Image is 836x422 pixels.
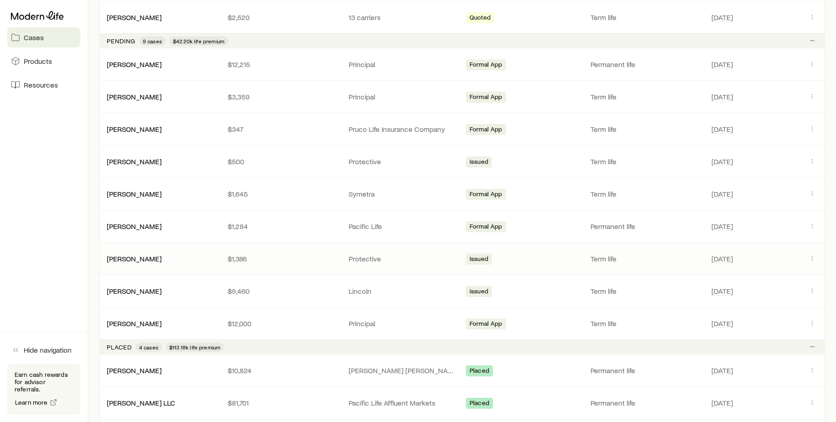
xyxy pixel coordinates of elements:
[107,92,162,101] a: [PERSON_NAME]
[590,189,697,198] p: Term life
[711,287,733,296] span: [DATE]
[107,60,162,68] a: [PERSON_NAME]
[470,287,488,297] span: Issued
[711,222,733,231] span: [DATE]
[470,367,489,376] span: Placed
[107,319,162,328] div: [PERSON_NAME]
[107,92,162,102] div: [PERSON_NAME]
[349,398,455,407] p: Pacific Life Affluent Markets
[7,51,80,71] a: Products
[228,92,334,101] p: $3,359
[711,398,733,407] span: [DATE]
[349,125,455,134] p: Pruco Life Insurance Company
[228,13,334,22] p: $2,520
[7,75,80,95] a: Resources
[590,157,697,166] p: Term life
[107,287,162,295] a: [PERSON_NAME]
[711,13,733,22] span: [DATE]
[470,399,489,409] span: Placed
[24,33,44,42] span: Cases
[711,319,733,328] span: [DATE]
[590,222,697,231] p: Permanent life
[590,319,697,328] p: Term life
[7,27,80,47] a: Cases
[107,254,162,264] div: [PERSON_NAME]
[711,254,733,263] span: [DATE]
[711,125,733,134] span: [DATE]
[107,13,162,21] a: [PERSON_NAME]
[143,37,162,45] span: 9 cases
[139,344,158,351] span: 4 cases
[470,223,502,232] span: Formal App
[169,344,220,351] span: $113.18k life premium
[711,366,733,375] span: [DATE]
[711,189,733,198] span: [DATE]
[349,222,455,231] p: Pacific Life
[107,60,162,69] div: [PERSON_NAME]
[590,287,697,296] p: Term life
[228,287,334,296] p: $9,460
[107,366,162,375] a: [PERSON_NAME]
[711,157,733,166] span: [DATE]
[228,254,334,263] p: $1,386
[470,61,502,70] span: Formal App
[470,14,491,23] span: Quoted
[349,157,455,166] p: Protective
[470,255,488,265] span: Issued
[107,189,162,198] a: [PERSON_NAME]
[15,371,73,393] p: Earn cash rewards for advisor referrals.
[590,92,697,101] p: Term life
[107,189,162,199] div: [PERSON_NAME]
[711,60,733,69] span: [DATE]
[107,344,132,351] p: Placed
[107,366,162,375] div: [PERSON_NAME]
[470,125,502,135] span: Formal App
[107,125,162,134] div: [PERSON_NAME]
[590,254,697,263] p: Term life
[228,125,334,134] p: $347
[590,13,697,22] p: Term life
[107,157,162,166] a: [PERSON_NAME]
[107,319,162,328] a: [PERSON_NAME]
[349,366,455,375] p: [PERSON_NAME] [PERSON_NAME]
[24,345,72,354] span: Hide navigation
[228,366,334,375] p: $10,824
[7,364,80,415] div: Earn cash rewards for advisor referrals.Learn more
[470,93,502,103] span: Formal App
[711,92,733,101] span: [DATE]
[107,398,175,408] div: [PERSON_NAME] LLC
[107,287,162,296] div: [PERSON_NAME]
[173,37,225,45] span: $42.20k life premium
[349,189,455,198] p: Symetra
[228,319,334,328] p: $12,000
[349,254,455,263] p: Protective
[590,366,697,375] p: Permanent life
[228,222,334,231] p: $1,284
[24,80,58,89] span: Resources
[590,398,697,407] p: Permanent life
[228,60,334,69] p: $12,215
[470,190,502,200] span: Formal App
[107,13,162,22] div: [PERSON_NAME]
[349,287,455,296] p: Lincoln
[7,340,80,360] button: Hide navigation
[24,57,52,66] span: Products
[15,399,48,406] span: Learn more
[349,92,455,101] p: Principal
[349,60,455,69] p: Principal
[107,254,162,263] a: [PERSON_NAME]
[107,157,162,167] div: [PERSON_NAME]
[590,60,697,69] p: Permanent life
[107,398,175,407] a: [PERSON_NAME] LLC
[470,158,488,167] span: Issued
[228,157,334,166] p: $500
[228,189,334,198] p: $1,645
[470,320,502,329] span: Formal App
[349,319,455,328] p: Principal
[107,222,162,230] a: [PERSON_NAME]
[590,125,697,134] p: Term life
[107,37,136,45] p: Pending
[349,13,455,22] p: 13 carriers
[107,125,162,133] a: [PERSON_NAME]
